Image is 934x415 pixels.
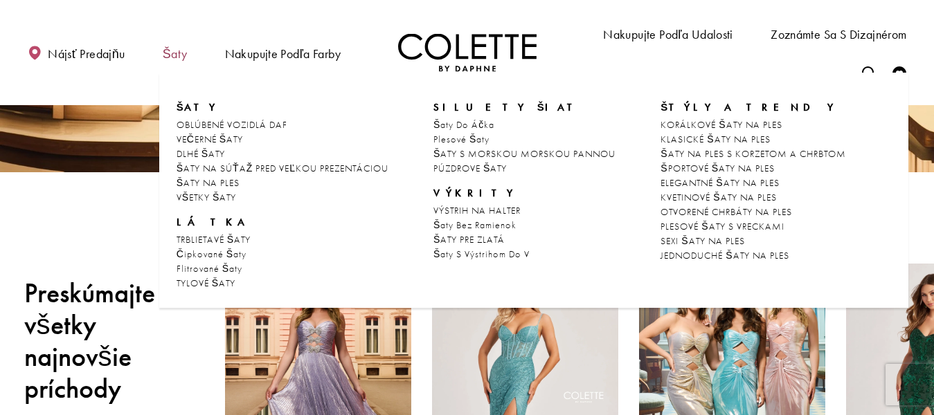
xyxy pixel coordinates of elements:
[177,277,235,289] font: TYLOVÉ ŠATY
[398,34,537,72] a: Navštívte domovskú stránku
[177,232,388,247] a: TRBLIETAVÉ ŠATY
[177,215,388,229] span: LÁTKA
[661,100,845,114] span: ŠTÝLY A TRENDY
[177,118,388,132] a: OBLÚBENÉ VOZIDLÁ DAF
[433,186,513,200] font: VÝKRITY
[24,339,132,406] font: najnovšie príchody
[433,147,616,160] font: ŠATY S MORSKOU MORSKOU PANNOU
[433,186,616,200] span: VÝKRITY
[177,133,243,145] font: VEČERNÉ ŠATY
[177,176,240,189] font: ŠATY NA PLES
[398,34,537,72] img: Colette od Daphne
[661,147,845,160] font: ŠATY NA PLES S KORZETOM A CHRBTOM
[661,234,744,247] font: SEXI ŠATY NA PLES
[889,53,910,91] a: Skontrolovať zoznam želaní
[433,203,616,218] a: VÝSTRIH NA HALTER
[433,247,616,261] a: Šaty s výstrihom do V
[661,219,845,234] a: PLESOVÉ ŠATY S VRECKAMI
[661,190,845,205] a: KVETINOVÉ ŠATY NA PLES
[225,46,341,62] font: Nakupujte podľa farby
[177,100,215,114] font: Šaty
[600,14,737,53] span: Nakupujte podľa udalosti
[433,147,616,161] a: ŠATY S MORSKOU MORSKOU PANNOU
[177,147,388,161] a: DLHÉ ŠATY
[433,161,616,176] a: PÚZDROVE ŠATY
[177,262,242,275] font: Flitrované šaty
[159,33,191,73] span: Šaty
[661,118,845,132] a: KORÁLKOVÉ ŠATY NA PLES
[177,233,251,246] font: TRBLIETAVÉ ŠATY
[177,248,246,260] font: Čipkované šaty
[177,161,388,176] a: ŠATY NA SÚŤAŽ PRED VEĽKOU PREZENTÁCIOU
[859,53,879,91] a: Prepnúť vyhľadávanie
[661,100,834,114] font: ŠTÝLY A TRENDY
[177,190,388,205] a: VŠETKY ŠATY
[433,218,616,232] a: Šaty bez ramienok
[661,132,845,147] a: KLASICKÉ ŠATY NA PLES
[433,232,616,247] a: ŠATY PRE ZLATÁ
[177,176,388,190] a: ŠATY NA PLES
[177,147,225,160] font: DLHÉ ŠATY
[661,133,770,145] font: KLASICKÉ ŠATY NA PLES
[177,215,247,229] font: LÁTKA
[661,191,776,203] font: KVETINOVÉ ŠATY NA PLES
[661,220,784,232] font: PLESOVÉ ŠATY S VRECKAMI
[603,26,733,42] font: Nakupujte podľa udalosti
[177,100,388,114] span: Šaty
[177,162,388,174] font: ŠATY NA SÚŤAŽ PRED VEĽKOU PREZENTÁCIOU
[177,247,388,261] a: Čipkované šaty
[24,275,155,342] font: Preskúmajte všetky
[222,33,344,73] span: Nakupujte podľa farby
[433,133,490,145] font: Plesové šaty
[661,205,845,219] a: OTVORENÉ CHRBÁTY NA PLES
[433,233,505,246] font: ŠATY PRE ZLATÁ
[433,162,507,174] font: PÚZDROVE ŠATY
[661,176,845,190] a: ELEGANTNÉ ŠATY NA PLES
[177,261,388,276] a: Flitrované šaty
[767,14,910,53] a: Zoznámte sa s dizajnérom
[433,100,582,114] font: Siluety šiat
[661,147,845,161] a: ŠATY NA PLES S KORZETOM A CHRBTOM
[433,248,530,260] font: Šaty s výstrihom do V
[177,276,388,290] a: TYLOVÉ ŠATY
[771,26,906,42] font: Zoznámte sa s dizajnérom
[24,33,129,73] a: Nájsť predajňu
[433,204,521,216] font: VÝSTRIH NA HALTER
[163,46,188,62] font: Šaty
[661,176,779,189] font: ELEGANTNÉ ŠATY NA PLES
[661,161,845,176] a: ŠPORTOVÉ ŠATY NA PLES
[661,249,789,261] font: JEDNODUCHÉ ŠATY NA PLES
[433,132,616,147] a: Plesové šaty
[177,191,237,203] font: VŠETKY ŠATY
[433,100,616,114] span: Siluety šiat
[661,162,775,174] font: ŠPORTOVÉ ŠATY NA PLES
[177,118,287,131] font: OBLÚBENÉ VOZIDLÁ DAF
[177,132,388,147] a: VEČERNÉ ŠATY
[433,219,517,231] font: Šaty bez ramienok
[433,118,494,131] font: Šaty do áčka
[661,234,845,248] a: SEXI ŠATY NA PLES
[661,248,845,263] a: JEDNODUCHÉ ŠATY NA PLES
[661,118,782,131] font: KORÁLKOVÉ ŠATY NA PLES
[433,118,616,132] a: Šaty do áčka
[661,205,792,218] font: OTVORENÉ CHRBÁTY NA PLES
[48,46,125,62] font: Nájsť predajňu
